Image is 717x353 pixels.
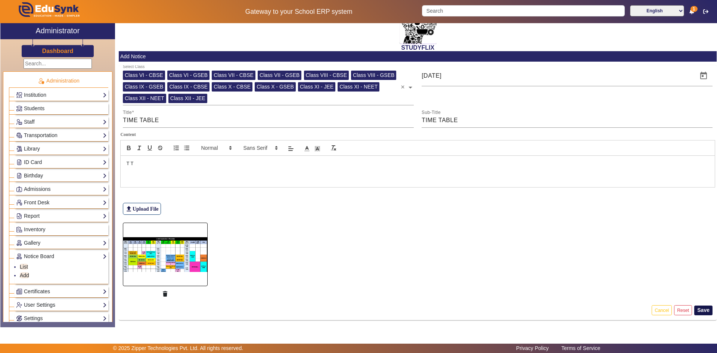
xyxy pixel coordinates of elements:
[38,78,44,84] img: Administration.png
[674,305,692,315] button: Reset
[167,71,209,80] div: Class VI - GSEB
[155,143,165,152] button: strike
[694,306,713,315] button: Save
[558,343,604,353] a: Terms of Service
[24,105,44,111] span: Students
[690,6,698,12] span: 1
[9,77,108,85] p: Administration
[124,143,134,152] button: bold
[120,131,715,138] label: Content
[304,71,349,80] div: Class VIII - CBSE
[36,26,80,35] h2: Administrator
[422,116,713,125] input: Sub-Title
[134,143,145,152] button: italic
[181,143,192,152] button: list: bullet
[119,51,717,62] mat-card-header: Add Notice
[123,203,161,215] label: Upload File
[338,82,379,92] div: Class XI - NEET
[183,8,414,16] h5: Gateway to your School ERP system
[20,272,29,278] a: Add
[119,44,717,51] h2: STUDYFLIX
[16,227,22,232] img: Inventory.png
[113,344,243,352] p: © 2025 Zipper Technologies Pvt. Ltd. All rights reserved.
[20,264,28,270] a: List
[145,143,155,152] button: underline
[212,71,255,80] div: Class VII - CBSE
[16,104,107,113] a: Students
[16,106,22,111] img: Students.png
[652,305,672,315] button: Cancel
[212,82,252,92] div: Class X - CBSE
[351,71,396,80] div: Class VIII - GSEB
[512,343,552,353] a: Privacy Policy
[125,205,133,213] mat-icon: file_upload
[123,71,165,80] div: Class VI - CBSE
[123,110,132,115] mat-label: Title
[171,143,181,152] button: list: ordered
[24,226,46,232] span: Inventory
[422,71,693,80] input: Notice Date
[255,82,296,92] div: Class X - GSEB
[695,67,713,85] button: Open calendar
[16,225,107,234] a: Inventory
[126,160,709,167] p: T T
[422,5,624,16] input: Search
[422,110,441,115] mat-label: Sub-Title
[123,94,166,103] div: Class XII - NEET
[24,59,92,69] input: Search...
[168,94,207,103] div: Class XII - JEE
[328,143,339,152] button: clean
[258,71,301,80] div: Class VII - GSEB
[167,82,209,92] div: Class IX - CBSE
[401,80,407,92] span: Clear all
[0,23,115,39] a: Administrator
[42,47,74,55] a: Dashboard
[123,82,165,92] div: Class IX - GSEB
[123,64,145,70] div: Select Class
[298,82,335,92] div: Class XI - JEE
[123,223,208,286] img: 03490317-863e-45fd-bb55-a6fcf4e8d3e1
[123,116,414,125] input: Title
